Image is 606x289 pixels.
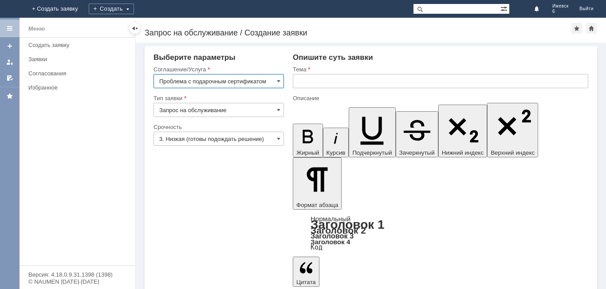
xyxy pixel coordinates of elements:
div: Соглашение/Услуга [153,66,282,72]
div: Формат абзаца [293,216,588,250]
span: Подчеркнутый [352,149,392,156]
div: Добавить в избранное [571,23,582,34]
div: Версия: 4.18.0.9.31.1398 (1398) [28,272,126,277]
span: Жирный [296,149,319,156]
a: Мои заявки [3,55,17,69]
button: Формат абзаца [293,157,342,210]
a: Заголовок 2 [311,225,366,235]
div: Избранное [28,84,120,91]
span: Расширенный поиск [500,4,509,12]
div: Сделать домашней страницей [586,23,597,34]
a: Создать заявку [25,38,133,52]
button: Курсив [323,128,349,157]
span: Ижевск [552,4,569,9]
a: Нормальный [311,215,350,223]
span: Зачеркнутый [399,149,435,156]
button: Подчеркнутый [349,107,395,157]
span: Нижний индекс [442,149,484,156]
span: Цитата [296,279,316,285]
span: 6 [552,9,569,14]
div: Запрос на обслуживание / Создание заявки [145,28,571,37]
div: Меню [28,23,45,34]
a: Создать заявку [3,39,17,53]
div: Срочность [153,124,282,130]
button: Цитата [293,257,319,287]
a: Заголовок 1 [311,218,385,231]
button: Жирный [293,124,323,157]
span: Опишите суть заявки [293,53,373,62]
button: Верхний индекс [487,103,538,157]
div: Создать заявку [28,42,130,48]
button: Зачеркнутый [396,111,438,157]
span: Формат абзаца [296,202,338,208]
a: Согласования [25,66,133,80]
a: Код [311,243,323,251]
a: Заявки [25,52,133,66]
span: Курсив [327,149,346,156]
div: Создать [89,4,134,14]
div: Описание [293,95,586,101]
span: Выберите параметры [153,53,236,62]
a: Заголовок 4 [311,238,350,246]
span: Верхний индекс [491,149,535,156]
div: © NAUMEN [DATE]-[DATE] [28,279,126,285]
button: Нижний индекс [438,105,488,157]
div: Тема [293,66,586,72]
div: Скрыть меню [130,23,140,34]
a: Заголовок 3 [311,232,354,240]
div: Согласования [28,70,130,77]
div: Тип заявки [153,95,282,101]
div: Заявки [28,56,130,62]
a: Мои согласования [3,71,17,85]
